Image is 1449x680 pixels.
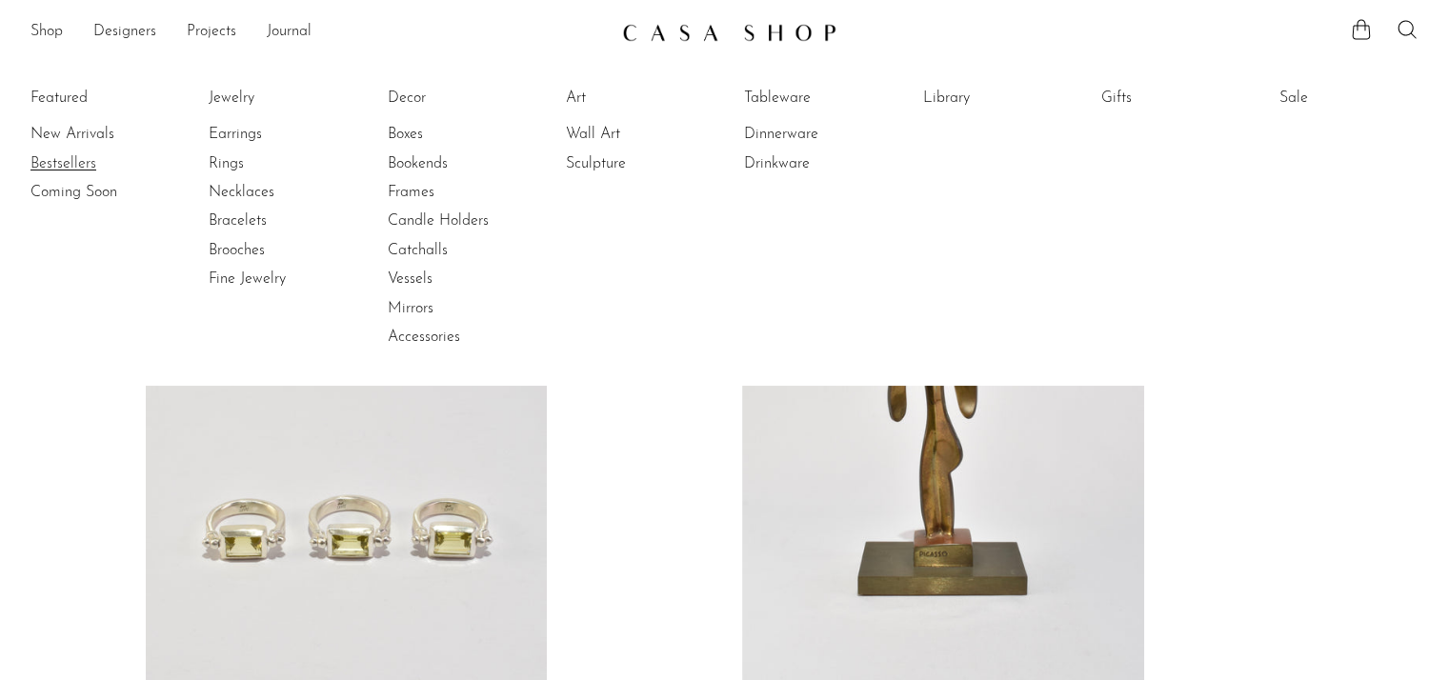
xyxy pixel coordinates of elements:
[388,124,531,145] a: Boxes
[30,120,173,207] ul: Featured
[923,84,1066,120] ul: Library
[744,153,887,174] a: Drinkware
[744,88,887,109] a: Tableware
[388,269,531,290] a: Vessels
[30,20,63,45] a: Shop
[388,240,531,261] a: Catchalls
[566,84,709,178] ul: Art
[388,210,531,231] a: Candle Holders
[209,88,352,109] a: Jewelry
[1279,88,1422,109] a: Sale
[388,327,531,348] a: Accessories
[1101,88,1244,109] a: Gifts
[209,84,352,294] ul: Jewelry
[267,20,312,45] a: Journal
[30,16,607,49] ul: NEW HEADER MENU
[388,298,531,319] a: Mirrors
[30,16,607,49] nav: Desktop navigation
[566,153,709,174] a: Sculpture
[388,88,531,109] a: Decor
[388,84,531,352] ul: Decor
[30,153,173,174] a: Bestsellers
[187,20,236,45] a: Projects
[566,124,709,145] a: Wall Art
[30,182,173,203] a: Coming Soon
[923,88,1066,109] a: Library
[744,124,887,145] a: Dinnerware
[744,84,887,178] ul: Tableware
[209,269,352,290] a: Fine Jewelry
[1279,84,1422,120] ul: Sale
[30,124,173,145] a: New Arrivals
[209,153,352,174] a: Rings
[209,182,352,203] a: Necklaces
[93,20,156,45] a: Designers
[1101,84,1244,120] ul: Gifts
[388,153,531,174] a: Bookends
[566,88,709,109] a: Art
[209,240,352,261] a: Brooches
[209,124,352,145] a: Earrings
[388,182,531,203] a: Frames
[209,210,352,231] a: Bracelets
